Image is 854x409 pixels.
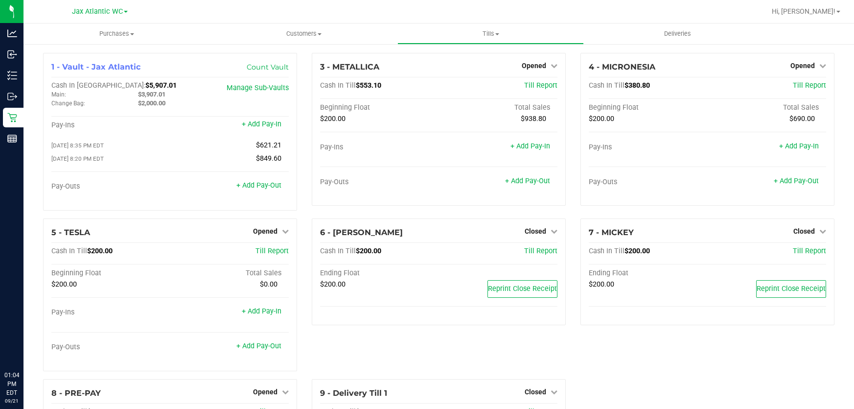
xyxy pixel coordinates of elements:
span: 5 - TESLA [51,228,90,237]
a: Count Vault [247,63,289,72]
span: Opened [522,62,546,70]
div: Beginning Float [320,103,439,112]
span: $200.00 [320,280,346,289]
span: Opened [253,388,277,396]
div: Pay-Outs [51,182,170,191]
span: $200.00 [51,280,77,289]
span: Cash In [GEOGRAPHIC_DATA]: [51,81,145,90]
p: 01:04 PM EDT [4,371,19,397]
span: Reprint Close Receipt [757,285,826,293]
button: Reprint Close Receipt [756,280,826,298]
span: Cash In Till [589,81,624,90]
div: Beginning Float [589,103,707,112]
span: 6 - [PERSON_NAME] [320,228,403,237]
span: $621.21 [256,141,281,149]
a: Till Report [255,247,289,255]
span: $2,000.00 [138,99,165,107]
span: 9 - Delivery Till 1 [320,388,387,398]
span: 7 - MICKEY [589,228,634,237]
span: Purchases [23,29,210,38]
a: + Add Pay-In [242,120,281,128]
span: $3,907.01 [138,91,165,98]
a: Till Report [793,247,826,255]
span: $849.60 [256,154,281,163]
div: Ending Float [589,269,707,278]
span: $938.80 [521,115,546,123]
span: $200.00 [589,115,614,123]
a: Till Report [793,81,826,90]
span: Opened [790,62,815,70]
span: $200.00 [320,115,346,123]
div: Beginning Float [51,269,170,278]
span: $200.00 [624,247,650,255]
a: Tills [397,24,584,44]
span: $200.00 [87,247,113,255]
a: Purchases [23,24,210,44]
span: Opened [253,227,277,235]
span: Main: [51,91,66,98]
div: Pay-Ins [589,143,707,152]
span: $200.00 [589,280,614,289]
a: + Add Pay-In [242,307,281,315]
div: Ending Float [320,269,439,278]
div: Pay-Ins [51,121,170,130]
button: Reprint Close Receipt [487,280,557,298]
div: Pay-Outs [51,343,170,352]
span: Closed [793,227,815,235]
div: Pay-Outs [589,178,707,187]
a: Till Report [524,247,557,255]
span: Reprint Close Receipt [488,285,557,293]
span: $5,907.01 [145,81,177,90]
inline-svg: Inbound [7,49,17,59]
a: + Add Pay-Out [236,181,281,190]
span: 3 - METALLICA [320,62,379,72]
span: Closed [525,227,546,235]
a: Customers [210,24,397,44]
span: Deliveries [651,29,704,38]
span: $200.00 [356,247,381,255]
inline-svg: Outbound [7,92,17,101]
span: [DATE] 8:20 PM EDT [51,155,104,162]
iframe: Resource center [10,331,39,360]
a: Till Report [524,81,557,90]
span: $0.00 [260,280,277,289]
a: + Add Pay-In [779,142,819,150]
inline-svg: Reports [7,134,17,144]
div: Total Sales [170,269,288,278]
inline-svg: Inventory [7,71,17,80]
div: Pay-Ins [320,143,439,152]
span: Hi, [PERSON_NAME]! [772,7,835,15]
span: $690.00 [789,115,815,123]
span: Cash In Till [51,247,87,255]
div: Pay-Outs [320,178,439,187]
div: Total Sales [707,103,826,112]
span: 4 - MICRONESIA [589,62,655,72]
p: 09/21 [4,397,19,405]
span: Cash In Till [320,247,356,255]
span: Customers [211,29,397,38]
a: + Add Pay-Out [505,177,550,185]
span: Closed [525,388,546,396]
a: + Add Pay-Out [774,177,819,185]
inline-svg: Retail [7,113,17,122]
span: Cash In Till [589,247,624,255]
span: $380.80 [624,81,650,90]
a: Deliveries [584,24,771,44]
span: Change Bag: [51,100,85,107]
span: $553.10 [356,81,381,90]
a: + Add Pay-In [510,142,550,150]
span: Jax Atlantic WC [72,7,123,16]
a: Manage Sub-Vaults [227,84,289,92]
div: Pay-Ins [51,308,170,317]
span: 1 - Vault - Jax Atlantic [51,62,140,72]
inline-svg: Analytics [7,28,17,38]
span: 8 - PRE-PAY [51,388,101,398]
div: Total Sales [439,103,557,112]
span: Tills [398,29,584,38]
a: + Add Pay-Out [236,342,281,350]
